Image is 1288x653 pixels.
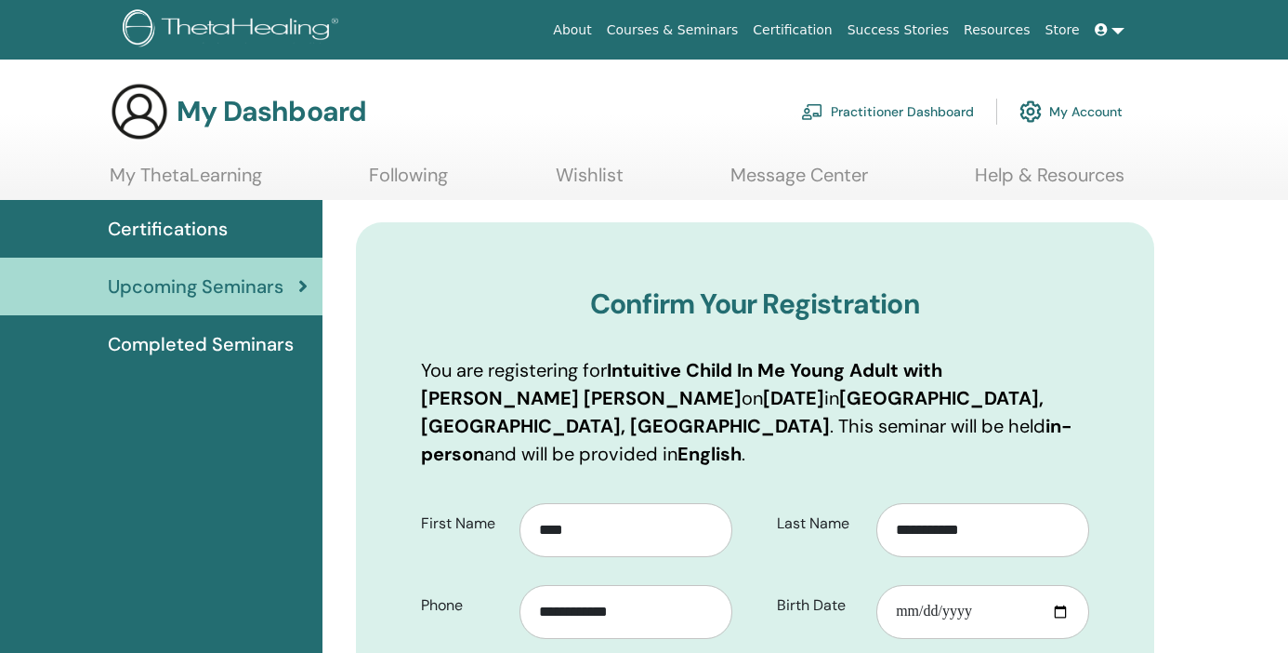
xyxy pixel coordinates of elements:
[110,164,262,200] a: My ThetaLearning
[730,164,868,200] a: Message Center
[421,356,1090,468] p: You are registering for on in . This seminar will be held and will be provided in .
[369,164,448,200] a: Following
[975,164,1124,200] a: Help & Resources
[599,13,746,47] a: Courses & Seminars
[556,164,624,200] a: Wishlist
[801,103,823,120] img: chalkboard-teacher.svg
[763,588,876,623] label: Birth Date
[1038,13,1087,47] a: Store
[177,95,366,128] h3: My Dashboard
[108,273,283,300] span: Upcoming Seminars
[745,13,839,47] a: Certification
[677,442,742,466] b: English
[1019,91,1123,132] a: My Account
[108,215,228,243] span: Certifications
[123,9,345,51] img: logo.png
[956,13,1038,47] a: Resources
[421,287,1090,321] h3: Confirm Your Registration
[763,386,824,410] b: [DATE]
[545,13,598,47] a: About
[421,358,942,410] b: Intuitive Child In Me Young Adult with [PERSON_NAME] [PERSON_NAME]
[407,506,520,541] label: First Name
[1019,96,1042,127] img: cog.svg
[763,506,876,541] label: Last Name
[840,13,956,47] a: Success Stories
[108,330,294,358] span: Completed Seminars
[407,588,520,623] label: Phone
[801,91,974,132] a: Practitioner Dashboard
[110,82,169,141] img: generic-user-icon.jpg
